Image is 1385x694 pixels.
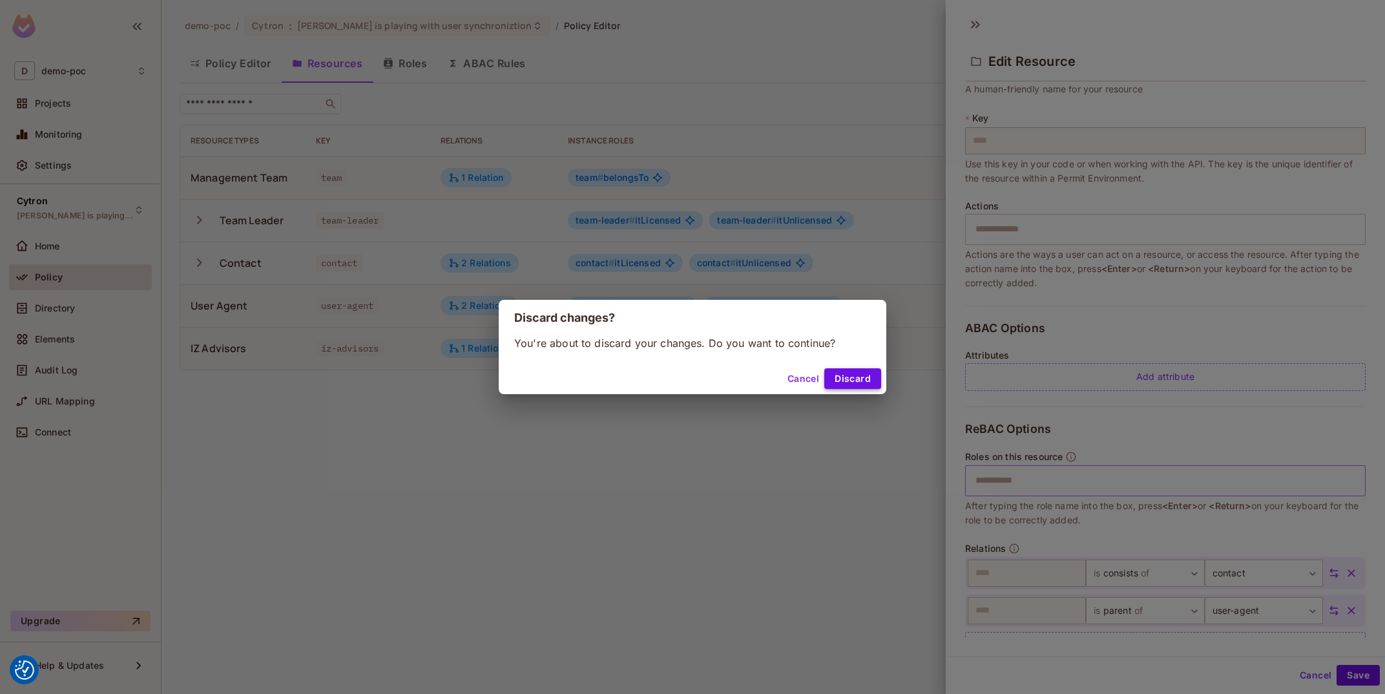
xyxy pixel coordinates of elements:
[15,660,34,680] img: Revisit consent button
[15,660,34,680] button: Consent Preferences
[499,300,886,336] h2: Discard changes?
[782,368,824,389] button: Cancel
[824,368,881,389] button: Discard
[514,336,871,350] p: You're about to discard your changes. Do you want to continue?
